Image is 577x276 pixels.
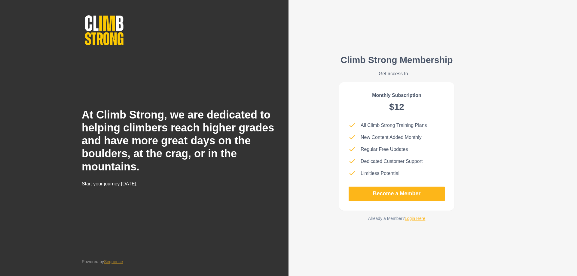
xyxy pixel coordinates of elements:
p: Regular Free Updates [361,146,408,153]
p: Limitless Potential [361,170,399,177]
p: Dedicated Customer Support [361,158,423,165]
a: Login Here [405,216,426,221]
p: Get access to .... [340,70,453,77]
p: Powered by [82,259,123,265]
h2: Climb Strong Membership [340,55,453,65]
a: Sequence [104,259,123,264]
a: Become a Member [349,187,445,201]
p: Start your journey [DATE]. [82,180,216,187]
h2: $12 [389,101,404,112]
p: New Content Added Monthly [361,134,422,141]
p: All Climb Strong Training Plans [361,122,427,129]
p: Already a Member? [368,215,426,222]
img: Climb Strong Logo [82,12,127,49]
p: Monthly Subscription [372,92,421,99]
h2: At Climb Strong, we are dedicated to helping climbers reach higher grades and have more great day... [82,108,279,173]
